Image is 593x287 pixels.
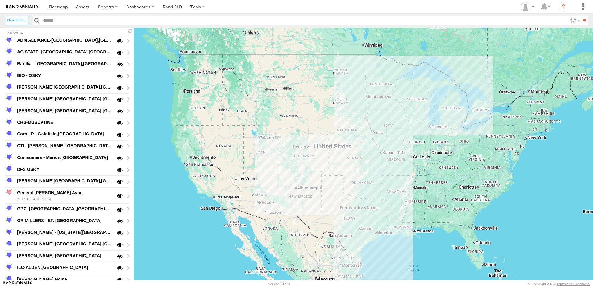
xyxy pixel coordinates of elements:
[16,84,113,91] div: [PERSON_NAME][GEOGRAPHIC_DATA],[GEOGRAPHIC_DATA]
[16,142,113,149] div: CTI - [PERSON_NAME],[GEOGRAPHIC_DATA]
[3,281,32,287] a: Visit our Website
[16,166,113,173] div: DFS OSKY
[5,16,28,25] label: Create New Fence
[16,276,113,283] div: [PERSON_NAME] Home
[16,205,113,212] div: GPC -[GEOGRAPHIC_DATA],[GEOGRAPHIC_DATA]
[16,240,113,248] div: [PERSON_NAME]-[GEOGRAPHIC_DATA],[GEOGRAPHIC_DATA]
[16,37,113,44] div: ADM ALLIANCE-[GEOGRAPHIC_DATA],[GEOGRAPHIC_DATA]
[16,119,113,126] div: CHS-MUSCATINE
[16,130,113,138] div: Corn LP - Goldfield,[GEOGRAPHIC_DATA]
[16,72,113,79] div: BIO - OSKY
[127,28,134,34] span: Refresh
[559,2,568,12] i: ?
[16,177,113,185] div: [PERSON_NAME][GEOGRAPHIC_DATA],[GEOGRAPHIC_DATA]
[519,2,537,11] div: Tim Zylstra
[557,282,590,286] a: Terms and Conditions
[16,189,113,196] div: General [PERSON_NAME] Avon
[268,282,292,286] div: Version: 309.01
[528,282,590,286] div: © Copyright 2025 -
[16,196,113,202] div: [STREET_ADDRESS]
[16,252,113,259] div: [PERSON_NAME]-[GEOGRAPHIC_DATA]
[16,217,113,224] div: GR MILLERS - ST. [GEOGRAPHIC_DATA]
[16,48,113,56] div: AG STATE -[GEOGRAPHIC_DATA],[GEOGRAPHIC_DATA]
[16,60,113,67] div: Barillia - [GEOGRAPHIC_DATA],[GEOGRAPHIC_DATA]
[16,229,113,236] div: [PERSON_NAME] - [US_STATE][GEOGRAPHIC_DATA],[GEOGRAPHIC_DATA]
[6,5,38,9] img: rand-logo.svg
[7,31,122,34] div: Click to Sort
[16,264,113,271] div: ILC-ALDEN,[GEOGRAPHIC_DATA]
[568,16,581,25] label: Search Filter Options
[16,107,113,114] div: [PERSON_NAME]-[GEOGRAPHIC_DATA],[GEOGRAPHIC_DATA]
[16,95,113,102] div: [PERSON_NAME]-[GEOGRAPHIC_DATA],[GEOGRAPHIC_DATA]
[16,154,113,161] div: Cumsumers - Marion,[GEOGRAPHIC_DATA]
